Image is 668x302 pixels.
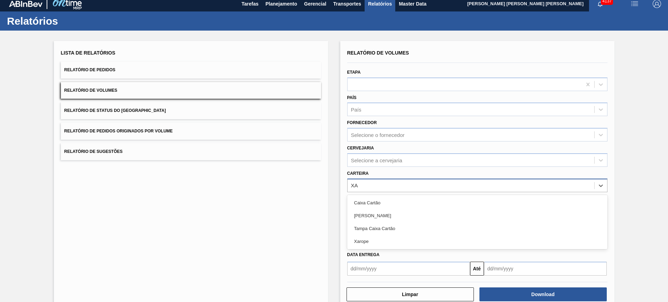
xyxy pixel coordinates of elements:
[347,196,607,209] div: Caixa Cartão
[351,107,361,113] div: País
[470,262,484,276] button: Até
[64,149,123,154] span: Relatório de Sugestões
[61,82,321,99] button: Relatório de Volumes
[64,67,116,72] span: Relatório de Pedidos
[484,262,607,276] input: dd/mm/yyyy
[347,235,607,248] div: Xarope
[64,108,166,113] span: Relatório de Status do [GEOGRAPHIC_DATA]
[347,287,474,301] button: Limpar
[347,70,361,75] label: Etapa
[347,171,369,176] label: Carteira
[7,17,130,25] h1: Relatórios
[347,209,607,222] div: [PERSON_NAME]
[351,157,403,163] div: Selecione a cervejaria
[347,95,357,100] label: País
[61,102,321,119] button: Relatório de Status do [GEOGRAPHIC_DATA]
[347,252,380,257] span: Data Entrega
[347,50,409,56] span: Relatório de Volumes
[479,287,607,301] button: Download
[61,123,321,140] button: Relatório de Pedidos Originados por Volume
[351,132,405,138] div: Selecione o fornecedor
[64,129,173,133] span: Relatório de Pedidos Originados por Volume
[61,143,321,160] button: Relatório de Sugestões
[347,146,374,150] label: Cervejaria
[61,50,116,56] span: Lista de Relatórios
[64,88,117,93] span: Relatório de Volumes
[347,262,470,276] input: dd/mm/yyyy
[61,62,321,79] button: Relatório de Pedidos
[347,120,377,125] label: Fornecedor
[9,1,42,7] img: TNhmsLtSVTkK8tSr43FrP2fwEKptu5GPRR3wAAAABJRU5ErkJggg==
[347,222,607,235] div: Tampa Caixa Cartão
